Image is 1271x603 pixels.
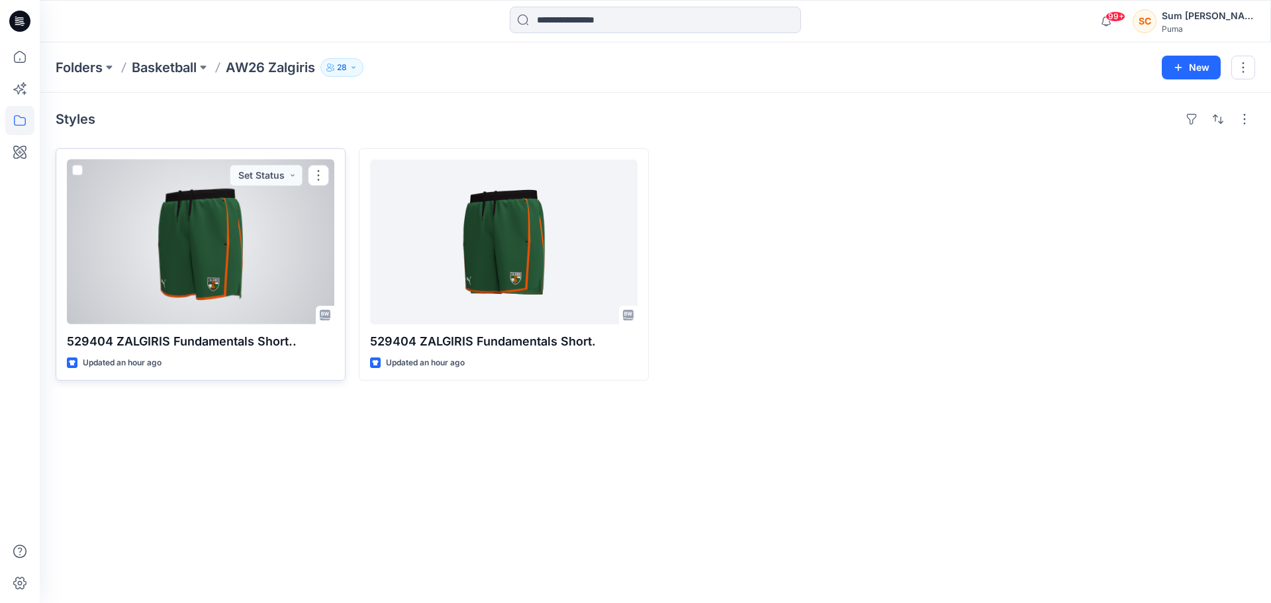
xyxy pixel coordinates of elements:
[370,160,637,324] a: 529404 ZALGIRIS Fundamentals Short.
[83,356,162,370] p: Updated an hour ago
[337,60,347,75] p: 28
[1106,11,1125,22] span: 99+
[1162,8,1254,24] div: Sum [PERSON_NAME]
[67,160,334,324] a: 529404 ZALGIRIS Fundamentals Short..
[226,58,315,77] p: AW26 Zalgiris
[1162,24,1254,34] div: Puma
[56,111,95,127] h4: Styles
[1133,9,1156,33] div: SC
[386,356,465,370] p: Updated an hour ago
[56,58,103,77] a: Folders
[132,58,197,77] a: Basketball
[370,332,637,351] p: 529404 ZALGIRIS Fundamentals Short.
[1162,56,1221,79] button: New
[67,332,334,351] p: 529404 ZALGIRIS Fundamentals Short..
[320,58,363,77] button: 28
